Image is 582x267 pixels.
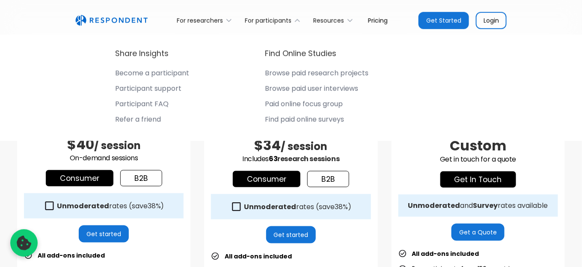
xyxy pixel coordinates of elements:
div: For participants [240,10,309,30]
p: Includes [211,154,371,164]
strong: All add-ons included [412,249,479,258]
span: $40 [67,135,94,154]
span: / session [94,138,141,153]
strong: Unmoderated [244,202,296,212]
strong: All add-ons included [225,252,292,261]
a: Login [476,12,507,29]
a: Refer a friend [116,115,190,127]
a: b2b [120,170,162,186]
div: For participants [245,16,291,25]
span: 38% [148,201,161,211]
div: and rates available [408,201,548,210]
a: Get Started [419,12,469,29]
span: Custom [450,136,506,155]
div: Resources [309,10,361,30]
a: Get a Quote [451,224,505,241]
a: Paid online focus group [265,100,368,112]
div: Find paid online surveys [265,115,344,124]
strong: Unmoderated [408,201,460,210]
img: Untitled UI logotext [75,15,148,26]
a: Become a participant [116,69,190,81]
a: Pricing [361,10,395,30]
a: b2b [307,171,349,187]
div: Become a participant [116,69,190,78]
div: For researchers [172,10,240,30]
a: Consumer [46,170,113,186]
p: Get in touch for a quote [398,154,558,165]
span: 38% [335,202,348,212]
p: On-demand sessions [24,153,184,163]
div: Browse paid research projects [265,69,368,78]
h4: Find Online Studies [265,48,336,59]
a: Browse paid user interviews [265,84,368,96]
a: Find paid online surveys [265,115,368,127]
span: $34 [254,135,281,155]
div: Resources [313,16,344,25]
div: Participant support [116,84,182,93]
div: For researchers [177,16,223,25]
a: Participant support [116,84,190,96]
a: Get started [79,225,129,243]
div: rates (save ) [244,203,351,211]
a: Participant FAQ [116,100,190,112]
a: Consumer [233,171,300,187]
a: Get started [266,226,316,243]
a: get in touch [440,171,516,188]
a: Browse paid research projects [265,69,368,81]
div: Participant FAQ [116,100,169,108]
div: Refer a friend [116,115,161,124]
a: home [75,15,148,26]
span: 63 [269,154,277,164]
div: Browse paid user interviews [265,84,358,93]
div: rates (save ) [57,202,164,210]
div: Paid online focus group [265,100,343,108]
h4: Share Insights [116,48,169,59]
span: / session [281,139,327,153]
strong: Survey [473,201,498,210]
span: research sessions [277,154,339,164]
strong: All add-ons included [38,251,105,260]
strong: Unmoderated [57,201,109,211]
